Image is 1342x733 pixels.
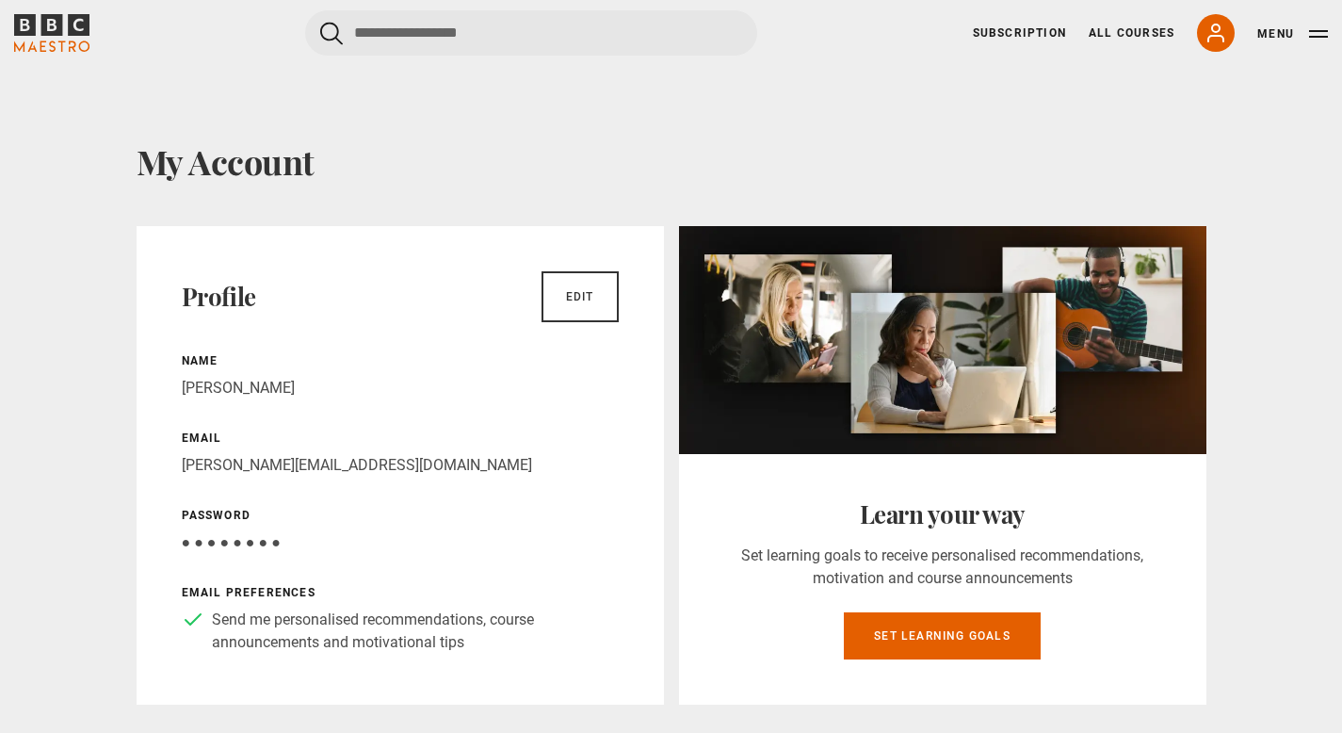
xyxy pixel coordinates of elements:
p: Set learning goals to receive personalised recommendations, motivation and course announcements [724,545,1161,590]
a: All Courses [1089,24,1174,41]
p: [PERSON_NAME][EMAIL_ADDRESS][DOMAIN_NAME] [182,454,619,477]
h1: My Account [137,141,1206,181]
p: Email [182,430,619,447]
span: ● ● ● ● ● ● ● ● [182,533,281,551]
input: Search [305,10,757,56]
h2: Profile [182,282,256,312]
p: [PERSON_NAME] [182,377,619,399]
button: Toggle navigation [1257,24,1328,43]
button: Submit the search query [320,22,343,45]
p: Send me personalised recommendations, course announcements and motivational tips [212,609,619,654]
a: Edit [542,271,619,322]
p: Email preferences [182,584,619,601]
svg: BBC Maestro [14,14,89,52]
a: Subscription [973,24,1066,41]
a: Set learning goals [844,612,1041,660]
h2: Learn your way [724,499,1161,529]
p: Name [182,352,619,369]
p: Password [182,507,619,524]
